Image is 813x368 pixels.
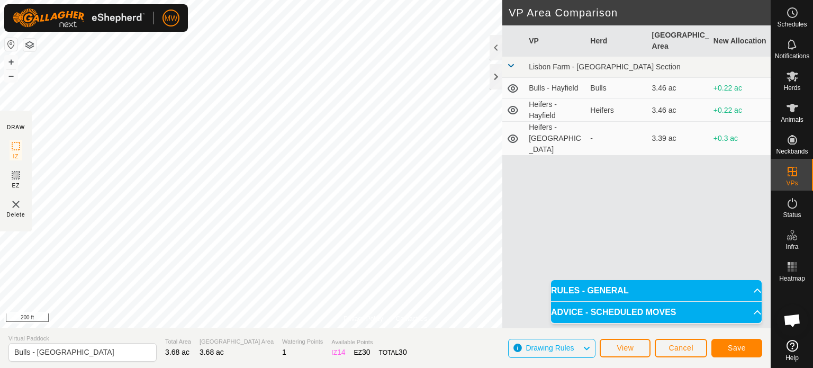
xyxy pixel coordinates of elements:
[783,212,801,218] span: Status
[525,122,586,156] td: Heifers - [GEOGRAPHIC_DATA]
[12,182,20,190] span: EZ
[728,344,746,352] span: Save
[344,314,383,324] a: Privacy Policy
[165,348,189,356] span: 3.68 ac
[331,347,345,358] div: IZ
[525,99,586,122] td: Heifers - Hayfield
[648,99,709,122] td: 3.46 ac
[586,25,647,57] th: Herd
[5,38,17,51] button: Reset Map
[551,308,676,317] span: ADVICE - SCHEDULED MOVES
[551,280,762,301] p-accordion-header: RULES - GENERAL
[771,336,813,365] a: Help
[165,337,191,346] span: Total Area
[7,211,25,219] span: Delete
[783,85,800,91] span: Herds
[617,344,634,352] span: View
[655,339,707,357] button: Cancel
[331,338,406,347] span: Available Points
[669,344,693,352] span: Cancel
[5,69,17,82] button: –
[526,344,574,352] span: Drawing Rules
[529,62,681,71] span: Lisbon Farm - [GEOGRAPHIC_DATA] Section
[648,122,709,156] td: 3.39 ac
[396,314,427,324] a: Contact Us
[709,122,771,156] td: +0.3 ac
[709,99,771,122] td: +0.22 ac
[777,21,807,28] span: Schedules
[282,337,323,346] span: Watering Points
[786,180,798,186] span: VPs
[337,348,346,356] span: 14
[165,13,178,24] span: MW
[10,198,22,211] img: VP
[648,25,709,57] th: [GEOGRAPHIC_DATA] Area
[5,56,17,68] button: +
[551,286,629,295] span: RULES - GENERAL
[23,39,36,51] button: Map Layers
[525,25,586,57] th: VP
[648,78,709,99] td: 3.46 ac
[8,334,157,343] span: Virtual Paddock
[775,53,809,59] span: Notifications
[711,339,762,357] button: Save
[13,8,145,28] img: Gallagher Logo
[590,83,643,94] div: Bulls
[785,355,799,361] span: Help
[590,133,643,144] div: -
[282,348,286,356] span: 1
[709,78,771,99] td: +0.22 ac
[779,275,805,282] span: Heatmap
[13,152,19,160] span: IZ
[509,6,771,19] h2: VP Area Comparison
[399,348,407,356] span: 30
[776,148,808,155] span: Neckbands
[776,304,808,336] div: Open chat
[600,339,651,357] button: View
[362,348,371,356] span: 30
[551,302,762,323] p-accordion-header: ADVICE - SCHEDULED MOVES
[781,116,803,123] span: Animals
[354,347,371,358] div: EZ
[200,348,224,356] span: 3.68 ac
[709,25,771,57] th: New Allocation
[7,123,25,131] div: DRAW
[785,244,798,250] span: Infra
[525,78,586,99] td: Bulls - Hayfield
[379,347,407,358] div: TOTAL
[200,337,274,346] span: [GEOGRAPHIC_DATA] Area
[590,105,643,116] div: Heifers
